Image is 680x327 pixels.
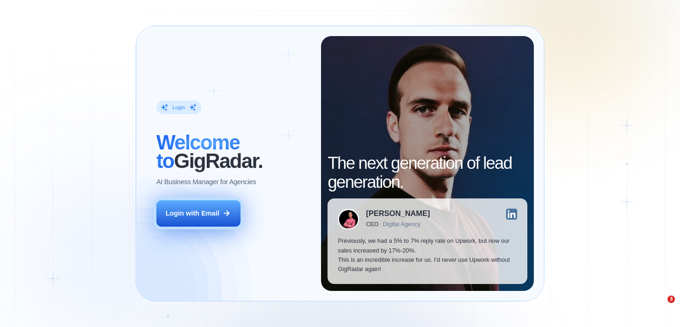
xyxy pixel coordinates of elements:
div: [PERSON_NAME] [366,210,430,218]
p: Previously, we had a 5% to 7% reply rate on Upwork, but now our sales increased by 17%-20%. This ... [338,236,517,274]
p: AI Business Manager for Agencies [156,177,256,186]
h2: ‍ GigRadar. [156,133,311,171]
div: CEO [366,221,378,228]
div: Login with Email [166,209,219,218]
button: Login with Email [156,200,241,227]
span: Welcome to [156,131,240,172]
div: Digital Agency [383,221,420,228]
span: 3 [668,296,675,303]
h2: The next generation of lead generation. [328,154,527,191]
iframe: Intercom live chat [649,296,671,318]
div: Login [173,104,185,111]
